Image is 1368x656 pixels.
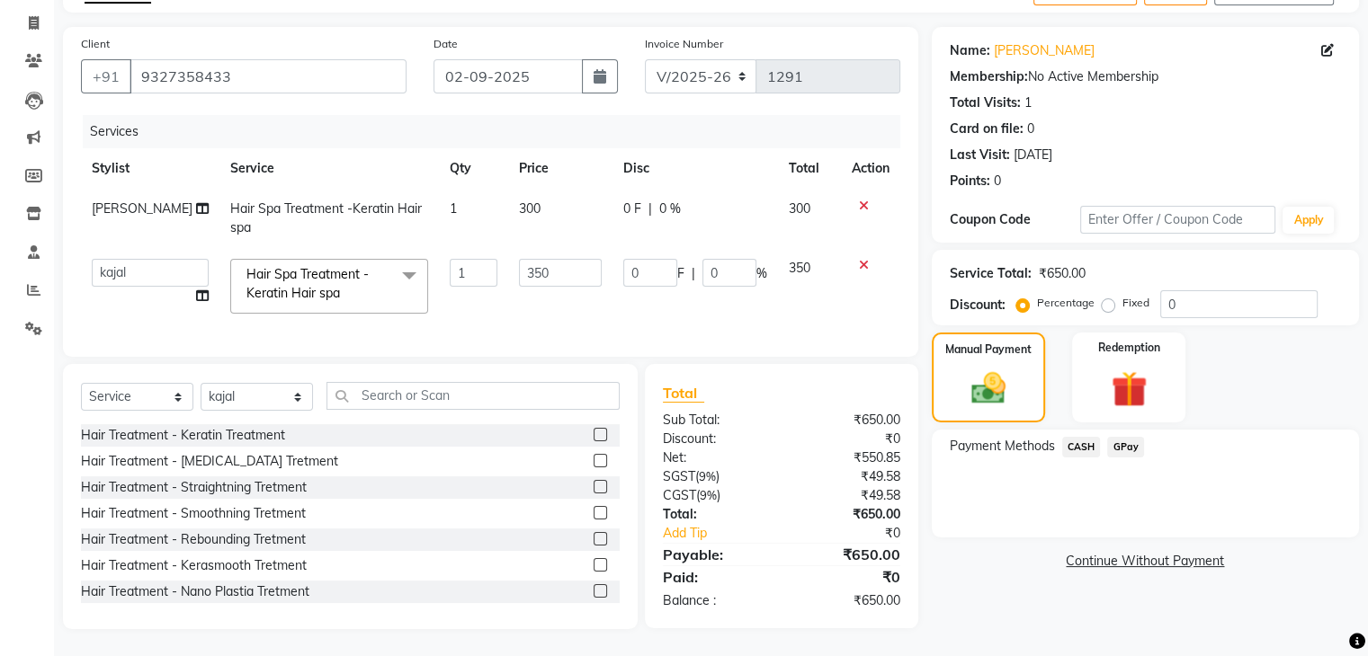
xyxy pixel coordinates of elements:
[950,172,990,191] div: Points:
[439,148,509,189] th: Qty
[950,93,1021,112] div: Total Visits:
[1122,295,1149,311] label: Fixed
[623,199,641,218] span: 0 F
[782,544,914,565] div: ₹650.00
[950,296,1006,315] div: Discount:
[1107,437,1144,457] span: GPay
[1100,367,1158,412] img: _gift.svg
[782,411,914,430] div: ₹650.00
[756,264,767,283] span: %
[782,591,914,610] div: ₹650.00
[92,200,192,217] span: [PERSON_NAME]
[81,452,338,471] div: Hair Treatment - [MEDICAL_DATA] Tretment
[782,467,914,486] div: ₹49.58
[950,437,1055,456] span: Payment Methods
[789,260,810,276] span: 350
[130,59,407,93] input: Search by Name/Mobile/Email/Code
[649,467,782,486] div: ( )
[945,341,1032,358] label: Manual Payment
[782,505,914,524] div: ₹650.00
[81,556,307,575] div: Hair Treatment - Kerasmooth Tretment
[994,172,1001,191] div: 0
[649,411,782,430] div: Sub Total:
[1098,340,1160,356] label: Redemption
[950,120,1024,138] div: Card on file:
[649,505,782,524] div: Total:
[663,487,696,503] span: CGST
[677,264,684,283] span: F
[81,59,131,93] button: +91
[692,264,695,283] span: |
[326,382,620,410] input: Search or Scan
[1027,120,1034,138] div: 0
[935,552,1355,571] a: Continue Without Payment
[434,36,458,52] label: Date
[699,469,716,483] span: 9%
[782,430,914,448] div: ₹0
[663,468,695,484] span: SGST
[81,582,309,601] div: Hair Treatment - Nano Plastia Tretment
[1014,146,1052,164] div: [DATE]
[700,488,717,502] span: 9%
[246,266,369,301] span: Hair Spa Treatment -Keratin Hair spa
[81,478,307,497] div: Hair Treatment - Straightning Tretment
[789,200,810,217] span: 300
[219,148,439,189] th: Service
[649,430,782,448] div: Discount:
[519,200,541,217] span: 300
[950,210,1080,229] div: Coupon Code
[649,524,803,543] a: Add Tip
[648,199,652,218] span: |
[1037,295,1095,311] label: Percentage
[1039,264,1086,283] div: ₹650.00
[950,67,1028,86] div: Membership:
[81,148,219,189] th: Stylist
[1283,207,1334,234] button: Apply
[81,504,306,523] div: Hair Treatment - Smoothning Tretment
[81,36,110,52] label: Client
[81,426,285,445] div: Hair Treatment - Keratin Treatment
[950,67,1341,86] div: No Active Membership
[663,384,704,403] span: Total
[83,115,914,148] div: Services
[782,448,914,467] div: ₹550.85
[1080,206,1276,234] input: Enter Offer / Coupon Code
[1024,93,1032,112] div: 1
[803,524,913,543] div: ₹0
[645,36,723,52] label: Invoice Number
[612,148,778,189] th: Disc
[659,199,681,218] span: 0 %
[649,544,782,565] div: Payable:
[782,566,914,588] div: ₹0
[340,285,348,301] a: x
[450,200,457,217] span: 1
[950,264,1032,283] div: Service Total:
[778,148,841,189] th: Total
[994,41,1095,60] a: [PERSON_NAME]
[508,148,612,189] th: Price
[782,486,914,505] div: ₹49.58
[649,591,782,610] div: Balance :
[649,566,782,588] div: Paid:
[230,200,422,235] span: Hair Spa Treatment -Keratin Hair spa
[961,368,1016,408] img: _cash.svg
[950,146,1010,164] div: Last Visit:
[950,41,990,60] div: Name:
[1062,437,1101,457] span: CASH
[649,486,782,505] div: ( )
[81,530,306,549] div: Hair Treatment - Rebounding Tretment
[841,148,900,189] th: Action
[649,448,782,467] div: Net:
